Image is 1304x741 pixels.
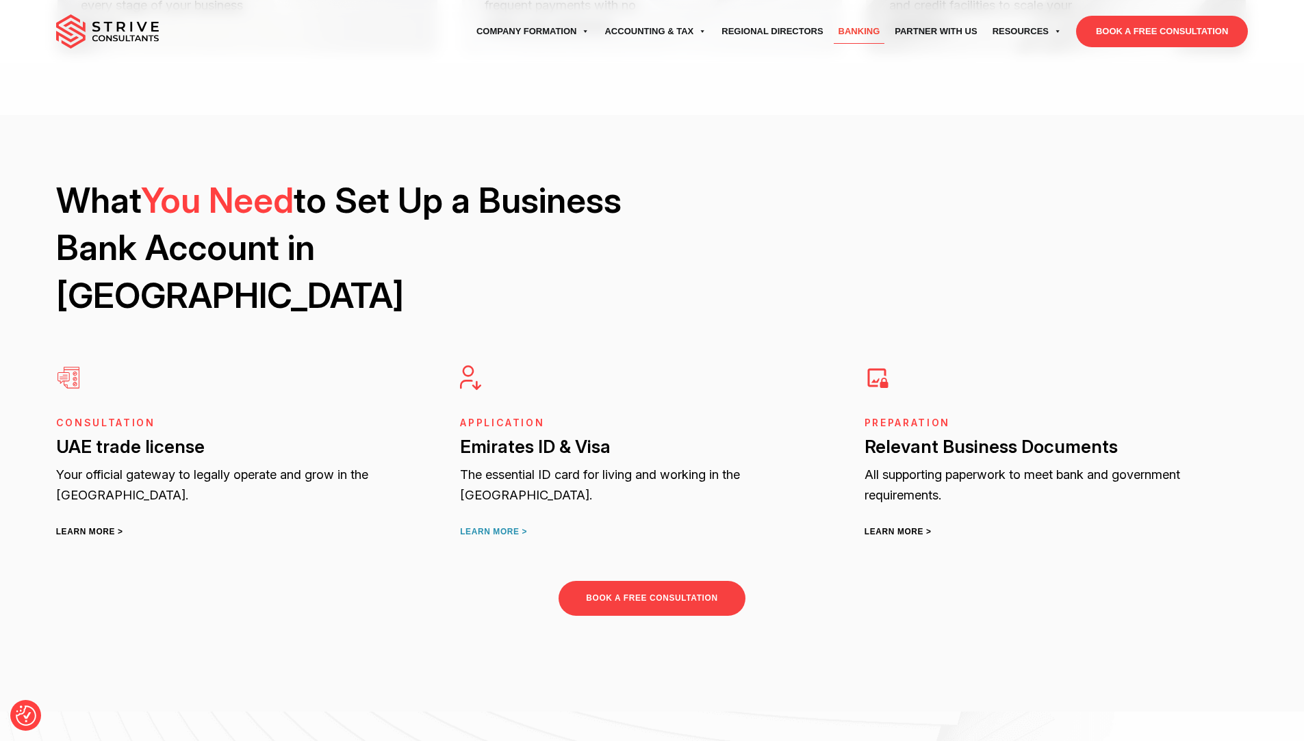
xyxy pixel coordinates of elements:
[460,417,807,429] h6: Application
[56,14,159,49] img: main-logo.svg
[985,12,1069,51] a: Resources
[16,705,36,726] button: Consent Preferences
[56,527,123,536] a: LEARN MORE >
[469,12,598,51] a: Company Formation
[56,464,403,505] p: Your official gateway to legally operate and grow in the [GEOGRAPHIC_DATA].
[1076,16,1248,47] a: BOOK A FREE CONSULTATION
[865,434,1212,458] h3: Relevant Business Documents
[865,417,1212,429] h6: Preparation
[597,12,714,51] a: Accounting & Tax
[460,464,807,505] p: The essential ID card for living and working in the [GEOGRAPHIC_DATA].
[559,581,745,616] a: BOOK A FREE CONSULTATION
[831,12,888,51] a: Banking
[56,417,403,429] h6: Consultation
[141,179,294,221] span: You Need
[16,705,36,726] img: Revisit consent button
[460,527,527,536] a: LEARN MORE >
[865,464,1212,505] p: All supporting paperwork to meet bank and government requirements.
[714,12,830,51] a: Regional Directors
[460,434,807,458] h3: Emirates ID & Visa
[56,434,403,458] h3: UAE trade license
[56,177,642,319] h2: What to Set Up a Business Bank Account in [GEOGRAPHIC_DATA]
[865,527,932,536] a: LEARN MORE >
[887,12,984,51] a: Partner with Us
